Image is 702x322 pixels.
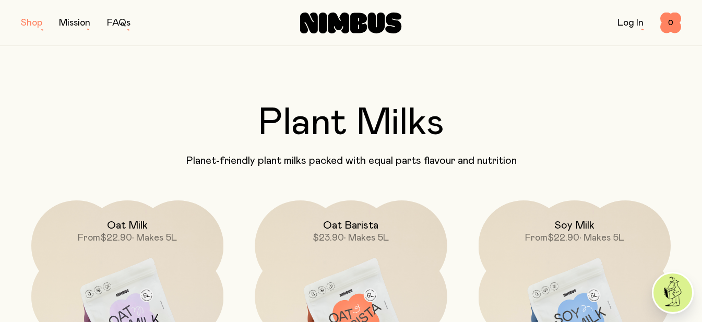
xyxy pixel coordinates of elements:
[548,233,579,243] span: $22.90
[344,233,389,243] span: • Makes 5L
[313,233,344,243] span: $23.90
[59,18,90,28] a: Mission
[653,273,692,312] img: agent
[617,18,644,28] a: Log In
[107,18,130,28] a: FAQs
[78,233,100,243] span: From
[100,233,132,243] span: $22.90
[107,219,148,232] h2: Oat Milk
[660,13,681,33] button: 0
[21,154,681,167] p: Planet-friendly plant milks packed with equal parts flavour and nutrition
[132,233,177,243] span: • Makes 5L
[323,219,378,232] h2: Oat Barista
[579,233,624,243] span: • Makes 5L
[554,219,594,232] h2: Soy Milk
[21,104,681,142] h2: Plant Milks
[525,233,548,243] span: From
